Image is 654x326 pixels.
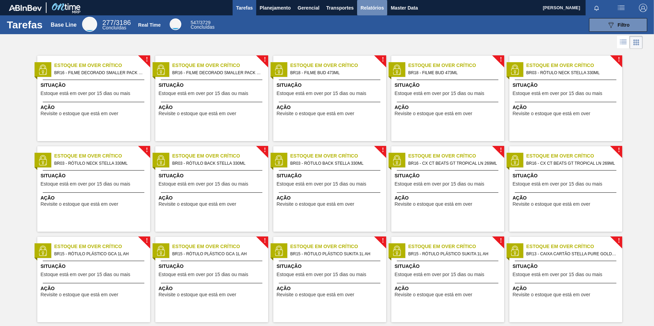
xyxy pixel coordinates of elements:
span: Revisite o estoque que está em over [513,111,590,116]
span: Gerencial [298,4,319,12]
span: ! [146,57,148,62]
span: Estoque está em over por 15 dias ou mais [159,91,248,96]
span: Ação [513,285,620,292]
span: ! [264,238,266,243]
span: Revisite o estoque que está em over [41,202,118,207]
span: BR15 - RÓTULO PLÁSTICO SUKITA 1L AH [408,250,499,258]
img: Logout [639,4,647,12]
span: Estoque em Over Crítico [54,243,150,250]
span: Ação [395,285,502,292]
img: status [392,155,402,165]
span: BR16 - CX CT BEATS GT TROPICAL LN 269ML [408,160,499,167]
span: Ação [395,194,502,202]
img: status [274,65,284,75]
span: Situação [41,263,148,270]
span: Estoque em Over Crítico [172,152,268,160]
span: BR16 - FILME DECORADO SMALLER PACK 269ML [172,69,263,77]
span: ! [382,57,384,62]
span: Estoque em Over Crítico [526,62,622,69]
span: ! [146,238,148,243]
div: Real Time [191,21,214,29]
span: ! [500,57,502,62]
div: Base Line [51,22,77,28]
span: BR03 - RÓTULO NECK STELLA 330ML [54,160,145,167]
span: Estoque está em over por 15 dias ou mais [513,181,602,187]
div: Base Line [82,17,97,32]
span: Situação [395,82,502,89]
span: Estoque em Over Crítico [290,243,386,250]
img: status [392,65,402,75]
span: Revisite o estoque que está em over [395,202,472,207]
span: Estoque está em over por 15 dias ou mais [41,91,130,96]
span: 277 [102,19,114,26]
span: Filtro [618,22,630,28]
span: Estoque em Over Crítico [408,62,504,69]
span: Estoque em Over Crítico [290,62,386,69]
span: ! [382,148,384,153]
span: Situação [513,82,620,89]
span: Estoque está em over por 15 dias ou mais [159,181,248,187]
span: Revisite o estoque que está em over [159,292,236,297]
img: status [510,155,520,165]
div: Real Time [138,22,161,28]
span: BR18 - FILME BUD 473ML [290,69,381,77]
span: Estoque em Over Crítico [526,243,622,250]
span: Concluídas [191,24,214,30]
span: Situação [277,263,384,270]
span: BR03 - RÓTULO NECK STELLA 330ML [526,69,617,77]
span: Estoque em Over Crítico [54,62,150,69]
div: Visão em Lista [617,36,630,49]
span: Estoque em Over Crítico [172,62,268,69]
span: Situação [277,172,384,179]
span: Relatórios [361,4,384,12]
span: Revisite o estoque que está em over [513,202,590,207]
span: Ação [513,104,620,111]
span: Ação [41,285,148,292]
span: Revisite o estoque que está em over [395,111,472,116]
span: ! [146,148,148,153]
span: ! [500,148,502,153]
span: Estoque em Over Crítico [526,152,622,160]
span: Ação [41,194,148,202]
span: Ação [277,285,384,292]
span: / 3729 [191,20,210,25]
span: Estoque em Over Crítico [408,243,504,250]
span: Estoque está em over por 15 dias ou mais [513,91,602,96]
span: ! [382,238,384,243]
span: Ação [41,104,148,111]
span: Ação [395,104,502,111]
img: status [156,65,166,75]
span: Estoque está em over por 15 dias ou mais [159,272,248,277]
span: BR13 - CAIXA CARTÃO STELLA PURE GOLD 269ML [526,250,617,258]
span: Situação [159,82,266,89]
img: status [38,246,48,256]
div: Real Time [170,18,181,30]
img: status [38,155,48,165]
span: Estoque em Over Crítico [290,152,386,160]
span: Situação [41,172,148,179]
span: Estoque está em over por 15 dias ou mais [395,272,484,277]
span: Concluídas [102,25,126,30]
span: Estoque está em over por 15 dias ou mais [277,181,366,187]
span: BR16 - CX CT BEATS GT TROPICAL LN 269ML [526,160,617,167]
img: status [38,65,48,75]
span: ! [618,57,620,62]
img: status [156,246,166,256]
img: TNhmsLtSVTkK8tSr43FrP2fwEKptu5GPRR3wAAAABJRU5ErkJggg== [9,5,42,11]
span: Revisite o estoque que está em over [41,292,118,297]
span: ! [500,238,502,243]
img: status [510,65,520,75]
img: status [156,155,166,165]
span: Estoque está em over por 15 dias ou mais [41,272,130,277]
span: Revisite o estoque que está em over [159,202,236,207]
div: Base Line [102,20,131,30]
span: Revisite o estoque que está em over [277,292,354,297]
span: Estoque em Over Crítico [54,152,150,160]
img: status [392,246,402,256]
span: Estoque está em over por 15 dias ou mais [277,91,366,96]
span: Situação [159,263,266,270]
span: Ação [159,104,266,111]
img: status [510,246,520,256]
span: Ação [277,104,384,111]
span: BR16 - FILME DECORADO SMALLER PACK 269ML [54,69,145,77]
